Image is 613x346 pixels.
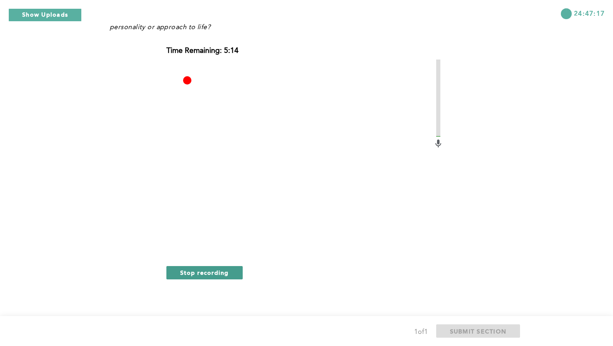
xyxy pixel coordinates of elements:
button: SUBMIT SECTION [436,324,520,338]
span: Stop recording [180,269,229,276]
div: 1 of 1 [414,326,428,338]
button: Show Uploads [8,8,82,22]
button: Stop recording [166,266,243,279]
span: SUBMIT SECTION [450,327,507,335]
div: Time Remaining: 5:14 [166,47,239,55]
span: 24:47:17 [574,8,605,18]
